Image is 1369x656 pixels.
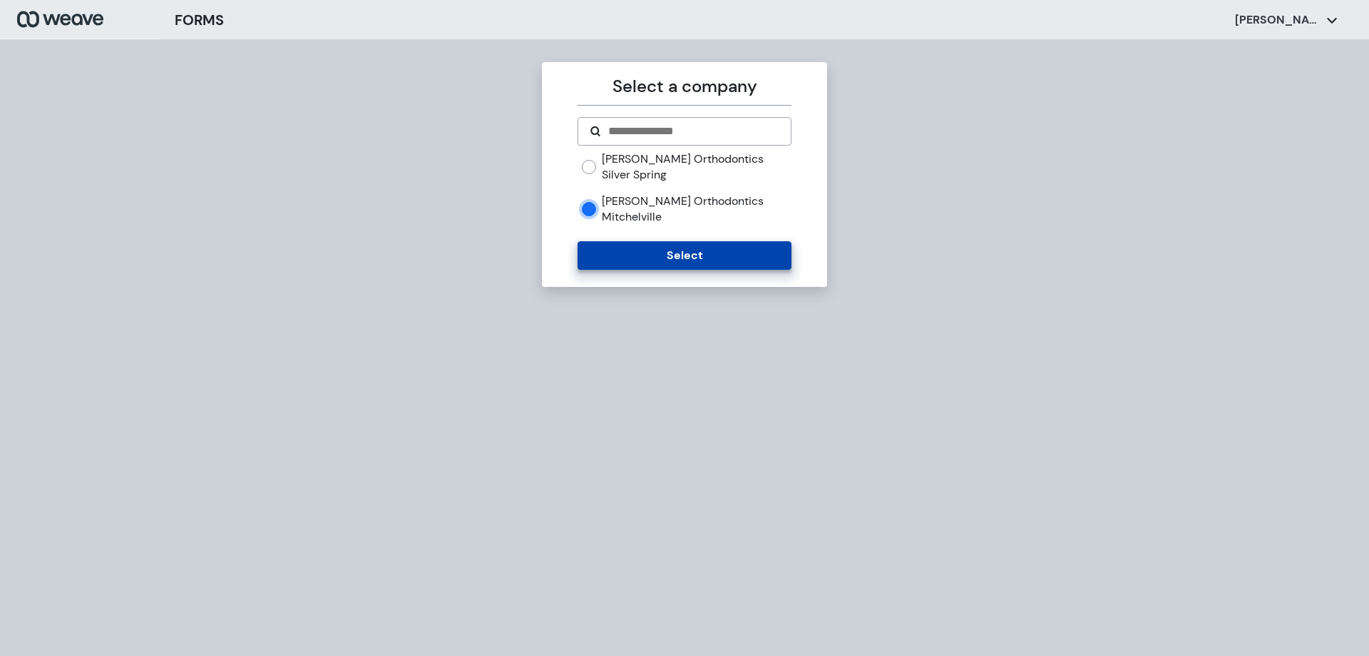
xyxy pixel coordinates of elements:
[578,241,791,270] button: Select
[602,193,791,224] label: [PERSON_NAME] Orthodontics Mitchelville
[602,151,791,182] label: [PERSON_NAME] Orthodontics Silver Spring
[607,123,779,140] input: Search
[175,9,224,31] h3: FORMS
[1235,12,1321,28] p: [PERSON_NAME]
[578,74,791,99] p: Select a company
